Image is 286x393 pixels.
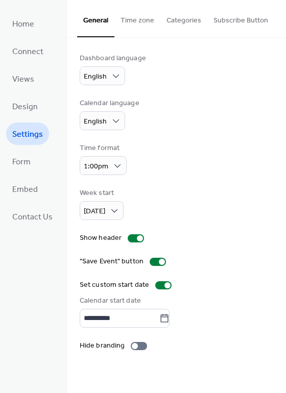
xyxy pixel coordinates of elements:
[6,40,50,62] a: Connect
[6,205,59,228] a: Contact Us
[12,71,34,88] span: Views
[80,296,271,306] div: Calendar start date
[84,115,107,129] span: English
[12,154,31,170] span: Form
[6,12,40,35] a: Home
[6,178,44,200] a: Embed
[80,188,122,199] div: Week start
[12,44,43,60] span: Connect
[12,209,53,226] span: Contact Us
[6,67,40,90] a: Views
[12,99,38,115] span: Design
[12,182,38,198] span: Embed
[12,127,43,143] span: Settings
[80,280,149,290] div: Set custom start date
[6,150,37,173] a: Form
[6,95,44,117] a: Design
[84,160,108,174] span: 1:00pm
[80,143,125,154] div: Time format
[6,122,49,145] a: Settings
[80,256,144,267] div: "Save Event" button
[80,53,146,64] div: Dashboard language
[80,340,125,351] div: Hide branding
[80,98,139,109] div: Calendar language
[12,16,34,33] span: Home
[80,233,122,243] div: Show header
[84,70,107,84] span: English
[84,205,105,218] span: [DATE]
